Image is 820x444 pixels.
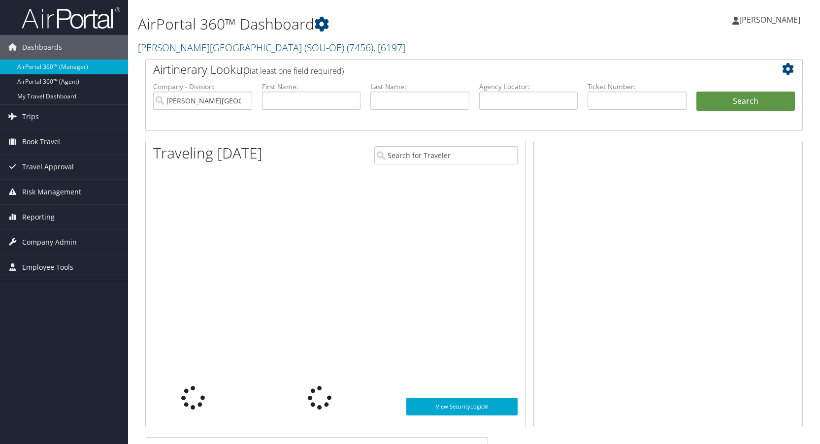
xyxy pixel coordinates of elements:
[138,14,586,34] h1: AirPortal 360™ Dashboard
[406,398,518,415] a: View SecurityLogic®
[22,205,55,229] span: Reporting
[374,146,518,164] input: Search for Traveler
[370,82,469,92] label: Last Name:
[22,230,77,254] span: Company Admin
[22,155,74,179] span: Travel Approval
[732,5,810,34] a: [PERSON_NAME]
[22,35,62,60] span: Dashboards
[138,41,405,54] a: [PERSON_NAME][GEOGRAPHIC_DATA] (SOU-OE)
[373,41,405,54] span: , [ 6197 ]
[22,104,39,129] span: Trips
[22,180,81,204] span: Risk Management
[696,92,795,111] button: Search
[347,41,373,54] span: ( 7456 )
[22,255,73,280] span: Employee Tools
[250,65,344,76] span: (at least one field required)
[739,14,800,25] span: [PERSON_NAME]
[22,6,120,30] img: airportal-logo.png
[153,82,252,92] label: Company - Division:
[588,82,687,92] label: Ticket Number:
[153,61,740,78] h2: Airtinerary Lookup
[262,82,361,92] label: First Name:
[479,82,578,92] label: Agency Locator:
[153,143,262,163] h1: Traveling [DATE]
[22,129,60,154] span: Book Travel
